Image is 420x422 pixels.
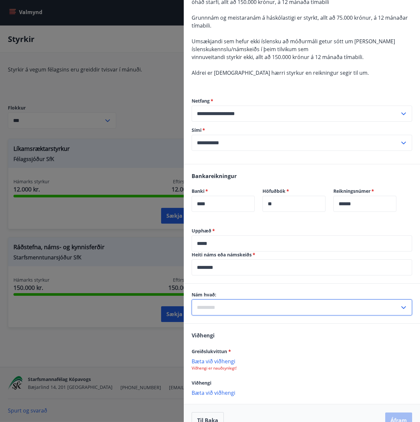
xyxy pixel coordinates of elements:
[192,332,215,339] span: Viðhengi
[192,348,231,354] span: Greiðslukvittun
[192,14,408,29] span: Grunnnám og meistaranám á háskólastigi er styrkt, allt að 75.000 krónur, á 12 mánaðar tímabili.
[192,69,369,76] span: Aldrei er [DEMOGRAPHIC_DATA] hærri styrkur en reikningur segir til um.
[192,358,412,364] p: Bæta við viðhengi
[262,188,325,194] label: Höfuðbók
[192,251,412,258] label: Heiti náms eða námskeiðs
[192,127,412,133] label: Sími
[192,53,364,61] span: vinnuveitandi styrkir ekki, allt að 150.000 krónur á 12 mánaða tímabili.
[192,291,412,298] label: Nám hvað:
[192,389,412,396] p: Bæta við viðhengi
[192,235,412,251] div: Upphæð
[192,228,412,234] label: Upphæð
[333,188,396,194] label: Reikningsnúmer
[192,38,395,53] span: Umsækjandi sem hefur ekki íslensku að móðurmáli getur sótt um [PERSON_NAME] íslenskukennslu/námsk...
[192,380,211,386] span: Viðhengi
[192,98,412,104] label: Netfang
[192,366,412,371] p: Viðhengi er nauðsynlegt!
[192,172,237,180] span: Bankareikningur
[192,259,412,275] div: Heiti náms eða námskeiðs
[192,188,255,194] label: Banki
